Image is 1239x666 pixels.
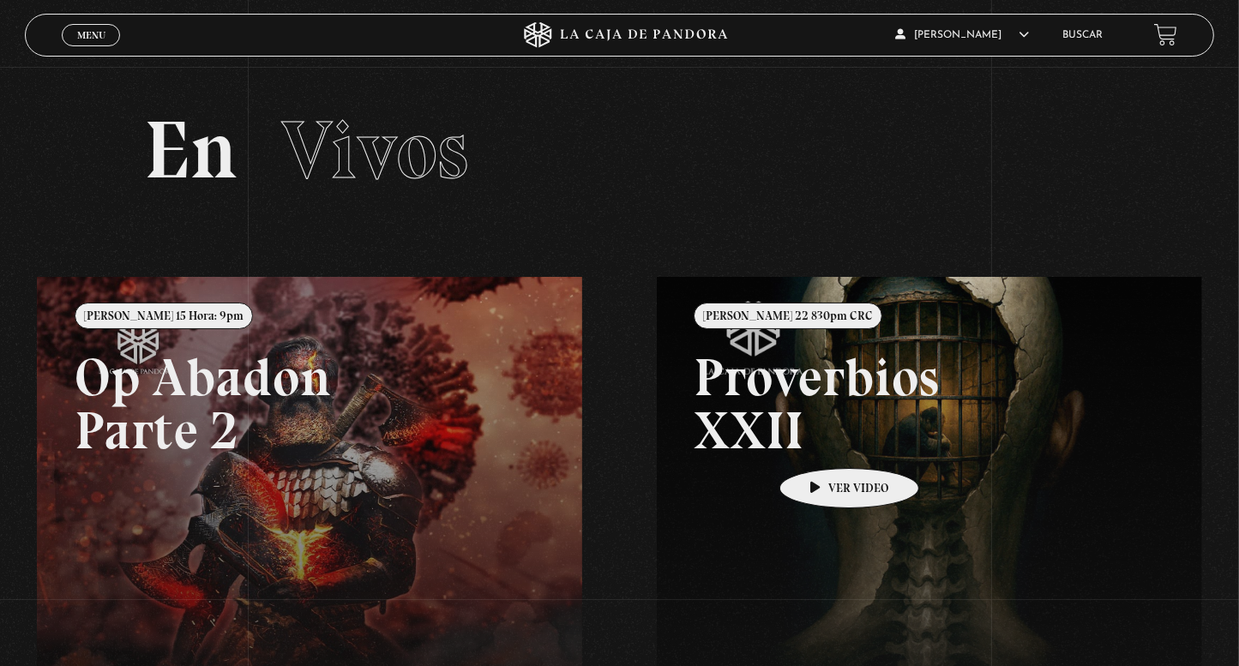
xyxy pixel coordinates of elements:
span: [PERSON_NAME] [895,30,1029,40]
h2: En [144,110,1096,191]
span: Vivos [281,101,468,199]
a: Buscar [1062,30,1103,40]
span: Menu [77,30,105,40]
span: Cerrar [71,44,111,56]
a: View your shopping cart [1154,23,1177,46]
